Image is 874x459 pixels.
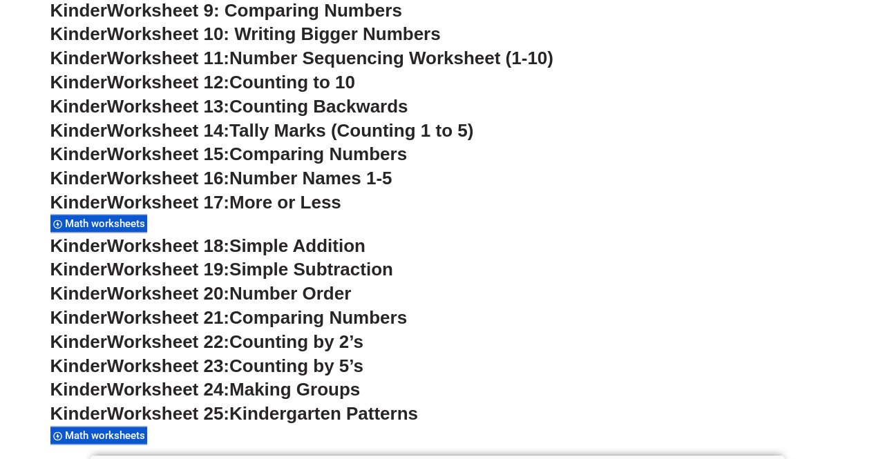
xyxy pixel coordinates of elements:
span: Worksheet 20: [107,283,229,304]
span: More or Less [229,192,341,213]
span: Worksheet 15: [107,144,229,164]
iframe: Chat Widget [805,393,874,459]
span: Kinder [50,331,107,352]
span: Worksheet 25: [107,403,229,424]
span: Worksheet 19: [107,259,229,280]
span: Counting by 5’s [229,355,363,376]
span: Worksheet 16: [107,168,229,188]
span: Counting to 10 [229,72,355,92]
a: KinderWorksheet 10: Writing Bigger Numbers [50,23,441,44]
span: Kinder [50,307,107,328]
div: Math worksheets [50,214,147,233]
span: Worksheet 13: [107,96,229,117]
span: Worksheet 21: [107,307,229,328]
span: Kinder [50,23,107,44]
span: Tally Marks (Counting 1 to 5) [229,120,473,141]
span: Worksheet 11: [107,48,229,68]
span: Kinder [50,72,107,92]
span: Worksheet 17: [107,192,229,213]
span: Kinder [50,235,107,256]
span: Kinder [50,96,107,117]
span: Number Sequencing Worksheet (1-10) [229,48,553,68]
span: Kinder [50,355,107,376]
span: Kinder [50,144,107,164]
span: Kinder [50,48,107,68]
div: Math worksheets [50,426,147,445]
span: Worksheet 24: [107,379,229,400]
span: Worksheet 23: [107,355,229,376]
span: Worksheet 18: [107,235,229,256]
span: Kinder [50,168,107,188]
span: Math worksheets [65,429,149,442]
span: Simple Subtraction [229,259,393,280]
span: Making Groups [229,379,360,400]
span: Kinder [50,283,107,304]
span: Kindergarten Patterns [229,403,418,424]
span: Number Order [229,283,351,304]
span: Worksheet 12: [107,72,229,92]
span: Worksheet 10: Writing Bigger Numbers [107,23,441,44]
span: Comparing Numbers [229,307,407,328]
span: Kinder [50,259,107,280]
span: Math worksheets [65,217,149,230]
span: Simple Addition [229,235,365,256]
span: Kinder [50,192,107,213]
span: Number Names 1-5 [229,168,392,188]
span: Kinder [50,120,107,141]
span: Kinder [50,379,107,400]
span: Kinder [50,403,107,424]
span: Worksheet 14: [107,120,229,141]
span: Worksheet 22: [107,331,229,352]
span: Comparing Numbers [229,144,407,164]
span: Counting Backwards [229,96,408,117]
span: Counting by 2’s [229,331,363,352]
